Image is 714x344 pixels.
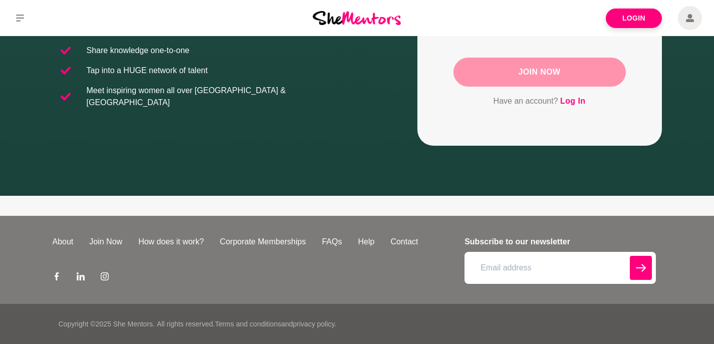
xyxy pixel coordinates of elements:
input: Email address [464,252,655,284]
h4: Subscribe to our newsletter [464,236,655,248]
a: Corporate Memberships [212,236,314,248]
a: Login [606,9,662,28]
img: She Mentors Logo [313,11,401,25]
p: All rights reserved. and . [157,319,336,329]
p: Have an account? [453,95,626,108]
a: How does it work? [130,236,212,248]
a: FAQs [314,236,350,248]
p: Meet inspiring women all over [GEOGRAPHIC_DATA] & [GEOGRAPHIC_DATA] [87,85,349,109]
a: Facebook [53,272,61,284]
a: About [45,236,82,248]
a: privacy policy [293,320,335,328]
a: Log In [560,95,585,108]
a: LinkedIn [77,272,85,284]
p: Tap into a HUGE network of talent [87,65,208,77]
a: Help [350,236,382,248]
a: Join Now [81,236,130,248]
a: Terms and conditions [215,320,281,328]
a: Contact [382,236,426,248]
p: Share knowledge one-to-one [87,45,189,57]
p: Copyright © 2025 She Mentors . [59,319,155,329]
a: Instagram [101,272,109,284]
